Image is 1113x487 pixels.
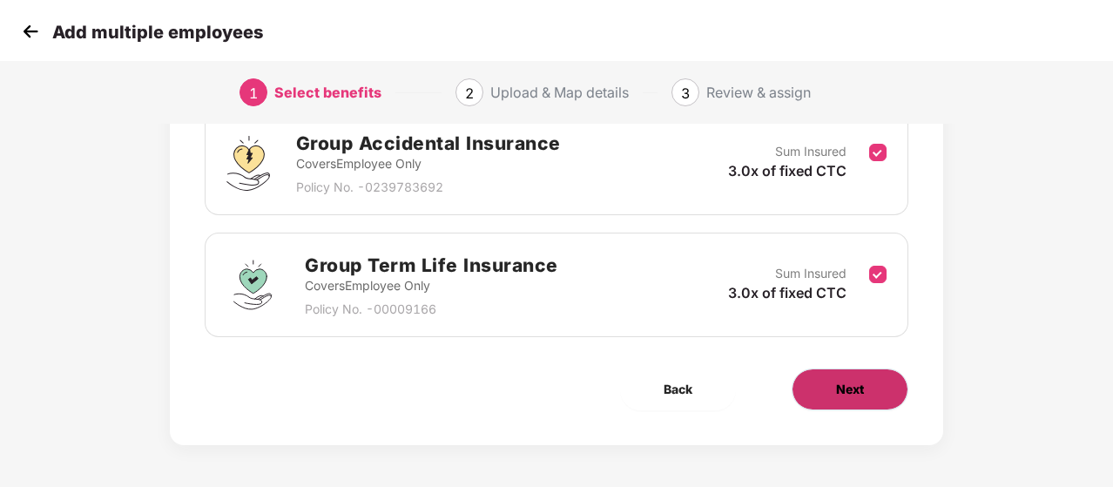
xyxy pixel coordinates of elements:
p: Covers Employee Only [296,154,561,173]
p: Policy No. - 00009166 [305,300,558,319]
span: 3 [681,85,690,102]
p: Covers Employee Only [305,276,558,295]
span: 3.0x of fixed CTC [728,284,847,301]
span: 2 [465,85,474,102]
span: Back [664,380,692,399]
p: Add multiple employees [52,22,263,43]
p: Sum Insured [775,264,847,283]
p: Sum Insured [775,142,847,161]
h2: Group Accidental Insurance [296,129,561,158]
img: svg+xml;base64,PHN2ZyB4bWxucz0iaHR0cDovL3d3dy53My5vcmcvMjAwMC9zdmciIHdpZHRoPSIzMCIgaGVpZ2h0PSIzMC... [17,18,44,44]
button: Back [620,369,736,410]
p: Policy No. - 0239783692 [296,178,561,197]
span: 1 [249,85,258,102]
img: svg+xml;base64,PHN2ZyBpZD0iR3JvdXBfVGVybV9MaWZlX0luc3VyYW5jZSIgZGF0YS1uYW1lPSJHcm91cCBUZXJtIExpZm... [226,259,279,311]
button: Next [792,369,908,410]
h2: Group Term Life Insurance [305,251,558,280]
span: 3.0x of fixed CTC [728,162,847,179]
div: Select benefits [274,78,381,106]
div: Upload & Map details [490,78,629,106]
div: Review & assign [706,78,811,106]
img: svg+xml;base64,PHN2ZyB4bWxucz0iaHR0cDovL3d3dy53My5vcmcvMjAwMC9zdmciIHdpZHRoPSI0OS4zMjEiIGhlaWdodD... [226,136,269,191]
span: Next [836,380,864,399]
